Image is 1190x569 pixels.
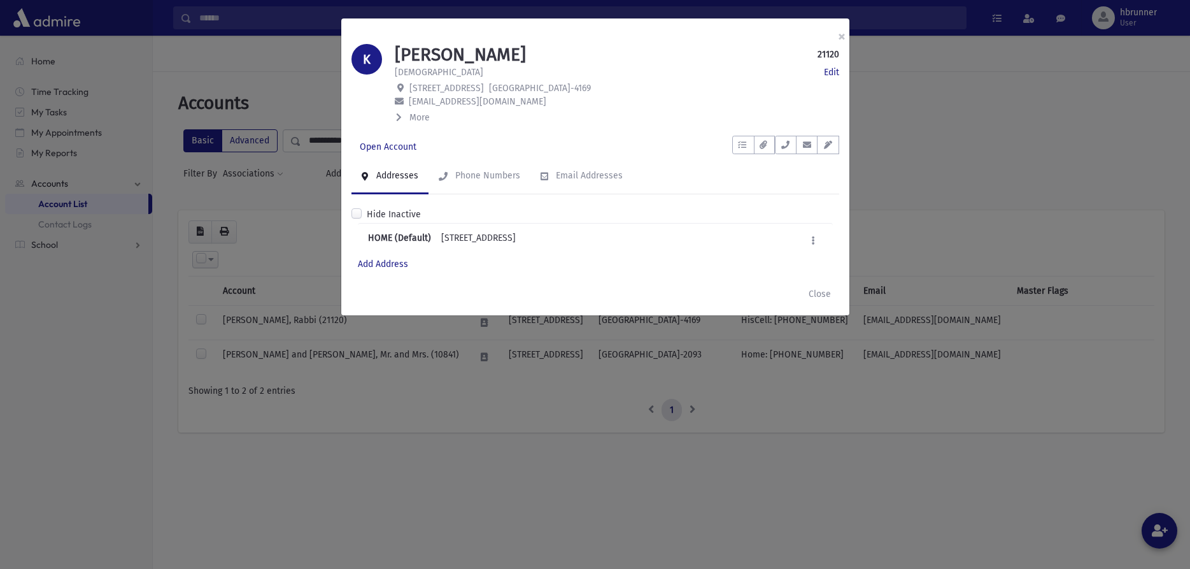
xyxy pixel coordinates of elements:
span: More [409,112,430,123]
b: HOME (Default) [368,231,431,250]
a: Open Account [351,136,425,159]
a: Add Address [358,259,408,270]
h1: [PERSON_NAME] [395,44,526,66]
button: × [828,18,856,54]
button: More [395,111,431,124]
div: K [351,44,382,75]
span: [GEOGRAPHIC_DATA]-4169 [489,83,591,94]
div: [STREET_ADDRESS] [441,231,516,250]
p: [DEMOGRAPHIC_DATA] [395,66,483,79]
a: Email Addresses [530,159,633,194]
label: Hide Inactive [367,208,421,221]
a: Addresses [351,159,429,194]
button: Close [800,282,839,305]
a: Edit [824,66,839,79]
div: Addresses [374,170,418,181]
div: Phone Numbers [453,170,520,181]
strong: 21120 [818,48,839,61]
span: [STREET_ADDRESS] [409,83,484,94]
span: [EMAIL_ADDRESS][DOMAIN_NAME] [409,96,546,107]
a: Phone Numbers [429,159,530,194]
div: Email Addresses [553,170,623,181]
